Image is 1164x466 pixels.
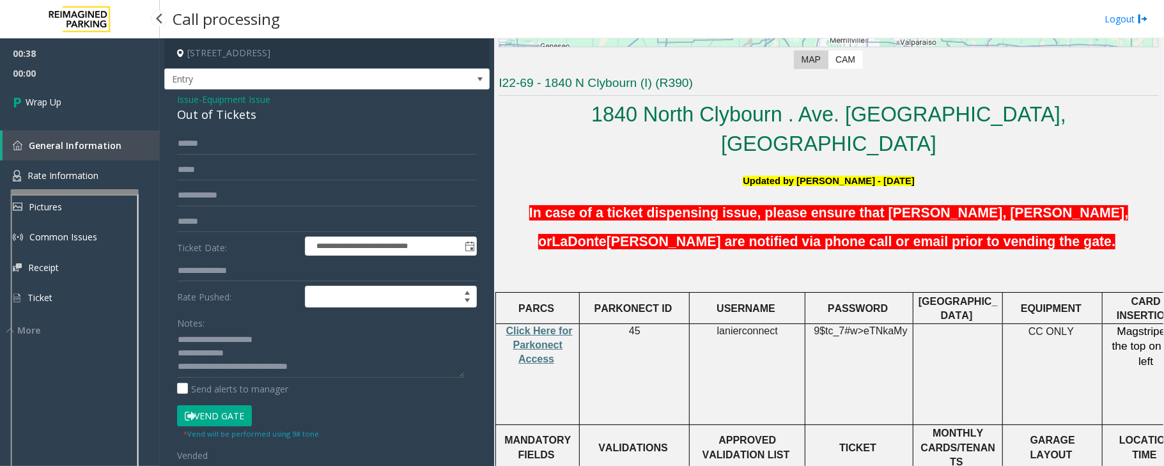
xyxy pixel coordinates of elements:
span: Entry [165,69,424,89]
span: Increase value [458,286,476,297]
div: Out of Tickets [177,106,477,123]
span: Click Here for Parkonect Access [506,325,573,365]
span: PARCS [518,303,554,314]
label: Notes: [177,312,205,330]
small: Vend will be performed using 9# tone [183,429,319,439]
span: GARAGE LAYOUT [1030,435,1075,460]
span: USERNAME [717,303,775,314]
span: Wrap Up [26,95,61,109]
span: PARKONECT ID [594,303,672,314]
span: MANDATORY FIELDS [504,435,571,460]
h4: [STREET_ADDRESS] [164,38,490,68]
span: Rate Information [27,169,98,182]
span: Equipment Issue [202,93,270,106]
span: [GEOGRAPHIC_DATA] [919,296,998,321]
div: More [6,323,160,337]
label: Map [794,50,828,69]
span: Toggle popup [462,237,476,255]
a: 1840 North Clybourn . Ave. [GEOGRAPHIC_DATA], [GEOGRAPHIC_DATA] [591,103,1066,155]
span: TICKET [839,442,876,453]
span: In case of a ticket dispensing issue, please ensure that [PERSON_NAME], [PERSON_NAME], or [529,205,1129,249]
img: 'icon' [13,141,22,150]
label: Ticket Date: [174,237,302,256]
span: PASSWORD [828,303,888,314]
span: lanierconnect [717,325,778,337]
span: eTNkaMy [864,325,907,337]
h3: Call processing [166,3,286,35]
span: VALIDATIONS [598,442,667,453]
span: General Information [29,139,121,151]
span: Decrease value [458,297,476,307]
span: [PERSON_NAME] are notified via phone call or email prior to vending the gate. [607,234,1115,249]
span: Vended [177,449,208,462]
label: Rate Pushed: [174,286,302,307]
img: logout [1138,12,1148,26]
span: LaDonte [552,234,607,250]
span: - [199,93,270,105]
a: General Information [3,130,160,160]
span: pdated by [PERSON_NAME] - [DATE] [750,176,915,186]
span: 9$tc_7#w> [814,325,864,336]
a: Click Here for Parkonect Access [506,326,573,365]
span: U [743,176,750,186]
img: 'icon' [13,170,21,182]
span: 45 [629,325,640,336]
label: CAM [828,50,863,69]
label: Send alerts to manager [177,382,288,396]
h3: I22-69 - 1840 N Clybourn (I) (R390) [499,75,1159,96]
span: EQUIPMENT [1021,303,1082,314]
span: CC ONLY [1028,326,1074,337]
a: Logout [1105,12,1148,26]
span: APPROVED VALIDATION LIST [702,435,790,460]
span: Issue [177,93,199,106]
button: Vend Gate [177,405,252,427]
